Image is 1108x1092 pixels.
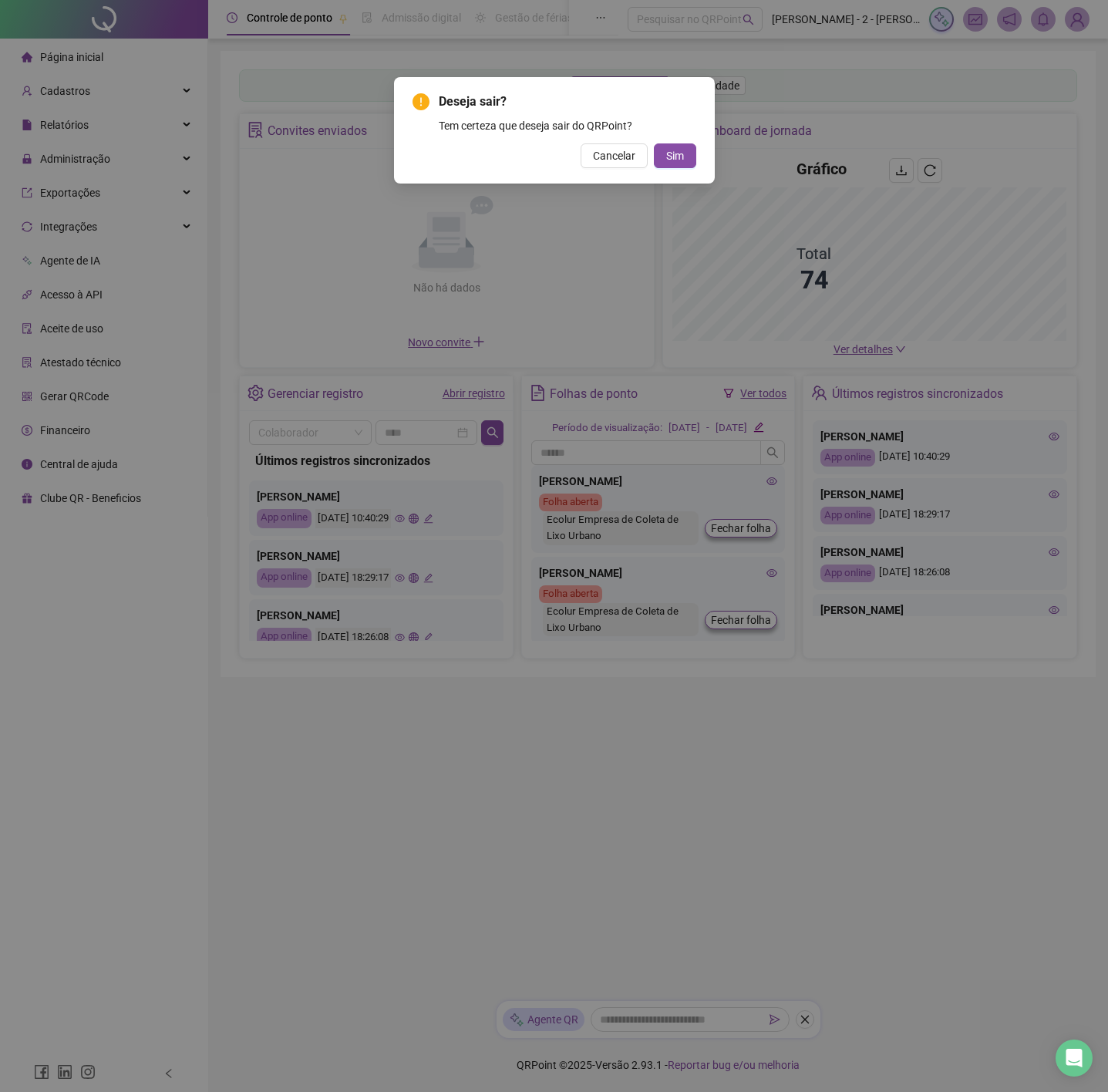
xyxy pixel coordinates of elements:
[593,147,635,164] span: Cancelar
[654,143,696,168] button: Sim
[1056,1040,1093,1077] div: Open Intercom Messenger
[439,93,696,111] span: Deseja sair?
[439,117,696,134] div: Tem certeza que deseja sair do QRPoint?
[581,143,648,168] button: Cancelar
[413,93,429,110] span: exclamation-circle
[666,147,684,164] span: Sim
